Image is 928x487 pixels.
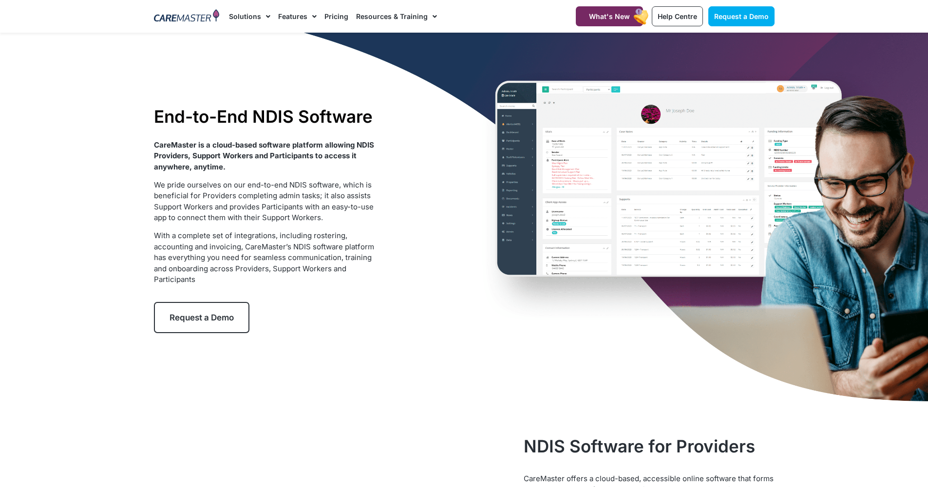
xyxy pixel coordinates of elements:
[589,12,630,20] span: What's New
[708,6,775,26] a: Request a Demo
[154,9,220,24] img: CareMaster Logo
[154,302,249,333] a: Request a Demo
[154,230,378,285] p: With a complete set of integrations, including rostering, accounting and invoicing, CareMaster’s ...
[154,140,374,171] strong: CareMaster is a cloud-based software platform allowing NDIS Providers, Support Workers and Partic...
[170,313,234,322] span: Request a Demo
[576,6,643,26] a: What's New
[154,106,378,127] h1: End-to-End NDIS Software
[524,436,774,456] h2: NDIS Software for Providers
[154,180,374,223] span: We pride ourselves on our end-to-end NDIS software, which is beneficial for Providers completing ...
[652,6,703,26] a: Help Centre
[714,12,769,20] span: Request a Demo
[658,12,697,20] span: Help Centre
